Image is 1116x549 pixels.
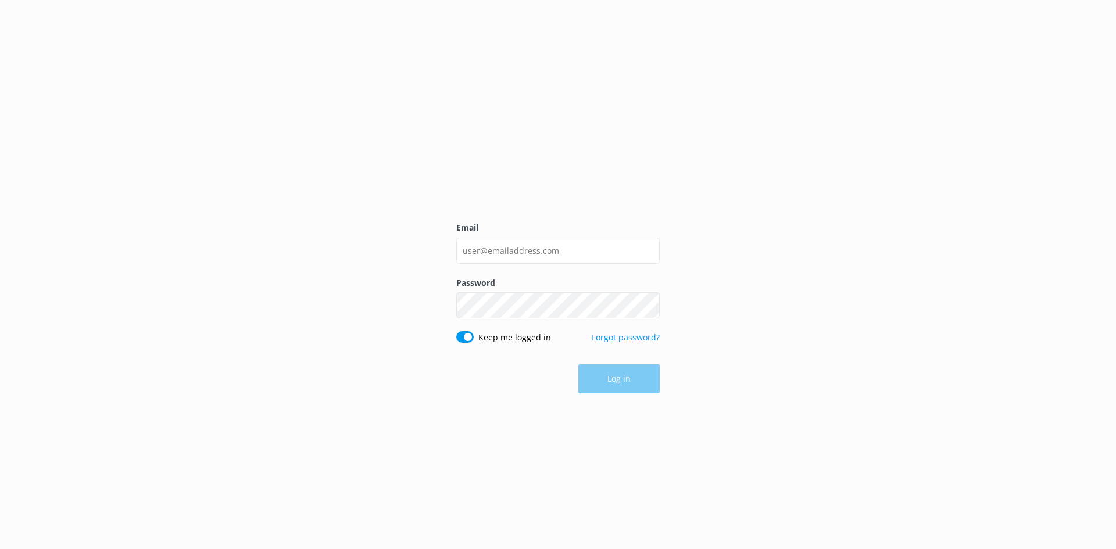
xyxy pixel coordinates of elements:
label: Password [456,277,660,289]
input: user@emailaddress.com [456,238,660,264]
label: Email [456,221,660,234]
button: Show password [636,294,660,317]
a: Forgot password? [592,332,660,343]
label: Keep me logged in [478,331,551,344]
